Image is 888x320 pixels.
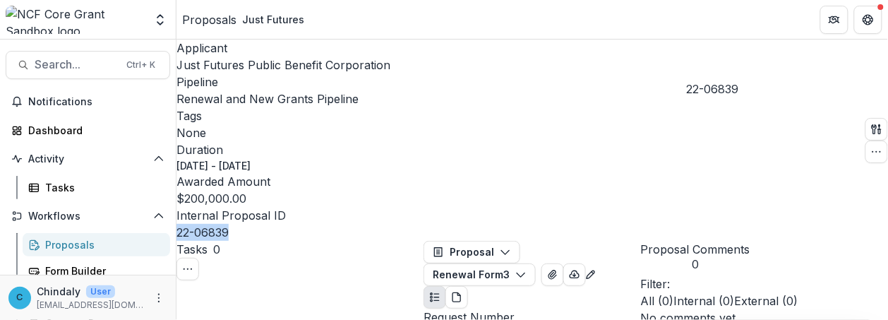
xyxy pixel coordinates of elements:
[176,58,390,72] a: Just Futures Public Benefit Corporation
[176,224,229,241] p: 22-06839
[176,124,206,141] p: None
[674,294,735,308] span: Internal ( 0 )
[45,263,159,278] div: Form Builder
[176,241,208,258] h3: Tasks
[28,96,164,108] span: Notifications
[28,211,148,223] span: Workflows
[150,290,167,307] button: More
[182,11,236,28] a: Proposals
[176,40,390,57] p: Applicant
[176,173,390,190] p: Awarded Amount
[176,107,390,124] p: Tags
[735,294,798,308] span: External ( 0 )
[150,6,170,34] button: Open entity switcher
[641,294,674,308] span: All ( 0 )
[585,265,596,282] button: Edit as form
[28,153,148,165] span: Activity
[182,9,310,30] nav: breadcrumb
[45,180,159,195] div: Tasks
[6,148,170,170] button: Open Activity
[242,12,304,27] div: Just Futures
[37,284,80,299] p: Chindaly
[6,90,170,113] button: Notifications
[23,233,170,256] a: Proposals
[6,205,170,227] button: Open Workflows
[424,263,536,286] button: Renewal Form3
[641,241,750,271] button: Proposal Comments
[424,286,446,309] button: Plaintext view
[124,57,158,73] div: Ctrl + K
[6,51,170,79] button: Search...
[176,141,390,158] p: Duration
[424,241,520,263] button: Proposal
[854,6,882,34] button: Get Help
[176,73,390,90] p: Pipeline
[176,207,390,224] p: Internal Proposal ID
[28,123,159,138] div: Dashboard
[445,286,468,309] button: PDF view
[176,158,251,173] p: [DATE] - [DATE]
[820,6,848,34] button: Partners
[17,293,23,302] div: Chindaly
[641,275,888,292] p: Filter:
[176,190,246,207] p: $200,000.00
[37,299,145,312] p: [EMAIL_ADDRESS][DOMAIN_NAME]
[23,259,170,283] a: Form Builder
[176,90,359,107] p: Renewal and New Grants Pipeline
[6,119,170,142] a: Dashboard
[45,237,159,252] div: Proposals
[176,258,199,280] button: Toggle View Cancelled Tasks
[35,58,118,71] span: Search...
[541,263,564,286] button: View Attached Files
[23,176,170,199] a: Tasks
[213,242,220,256] span: 0
[86,285,115,298] p: User
[6,6,145,34] img: NCF Core Grant Sandbox logo
[641,258,750,271] span: 0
